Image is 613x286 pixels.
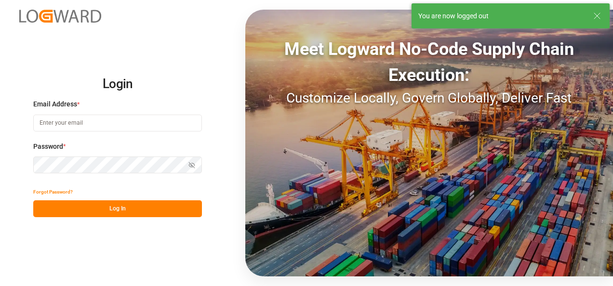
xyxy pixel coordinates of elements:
span: Password [33,142,63,152]
div: You are now logged out [418,11,584,21]
img: Logward_new_orange.png [19,10,101,23]
span: Email Address [33,99,77,109]
button: Log In [33,200,202,217]
h2: Login [33,69,202,100]
input: Enter your email [33,115,202,131]
div: Customize Locally, Govern Globally, Deliver Fast [245,88,613,108]
div: Meet Logward No-Code Supply Chain Execution: [245,36,613,88]
button: Forgot Password? [33,183,73,200]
